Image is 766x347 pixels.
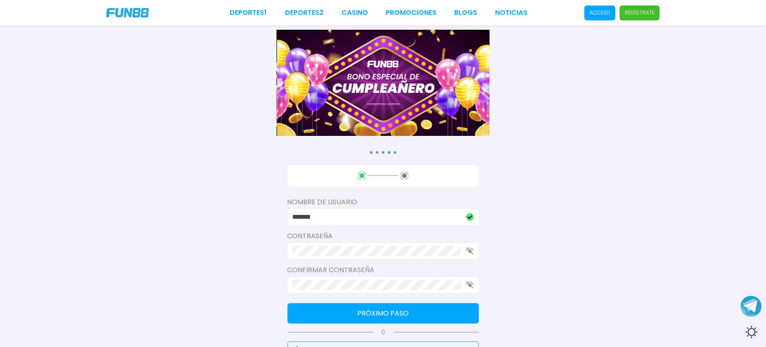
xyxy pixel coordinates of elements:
[288,197,479,207] label: Nombre de usuario
[589,9,610,17] p: Acceso
[288,265,479,275] label: Confirmar contraseña
[495,8,527,18] a: NOTICIAS
[288,329,479,336] p: Ó
[342,8,368,18] a: CASINO
[386,8,436,18] a: Promociones
[230,8,267,18] a: Deportes1
[625,9,655,17] p: Regístrate
[740,295,762,317] button: Join telegram channel
[106,8,149,17] img: Company Logo
[277,30,490,136] img: Banner
[288,231,479,241] label: Contraseña
[285,8,324,18] a: Deportes2
[288,303,479,324] button: Próximo paso
[454,8,477,18] a: BLOGS
[740,322,762,343] div: Switch theme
